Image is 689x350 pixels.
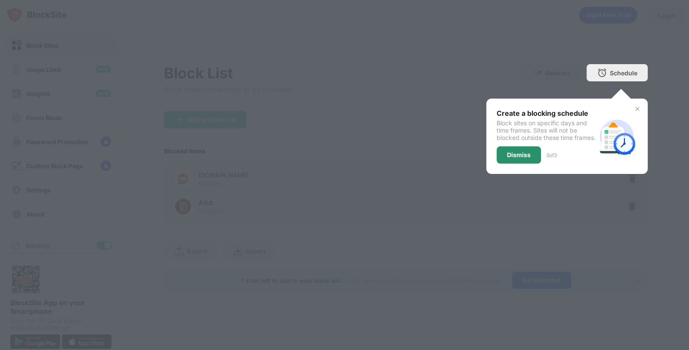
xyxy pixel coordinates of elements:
[634,105,641,112] img: x-button.svg
[497,109,596,118] div: Create a blocking schedule
[596,116,637,157] img: schedule.svg
[507,152,531,158] div: Dismiss
[497,119,596,141] div: Block sites on specific days and time frames. Sites will not be blocked outside these time frames.
[610,69,637,77] div: Schedule
[546,152,557,158] div: 3 of 3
